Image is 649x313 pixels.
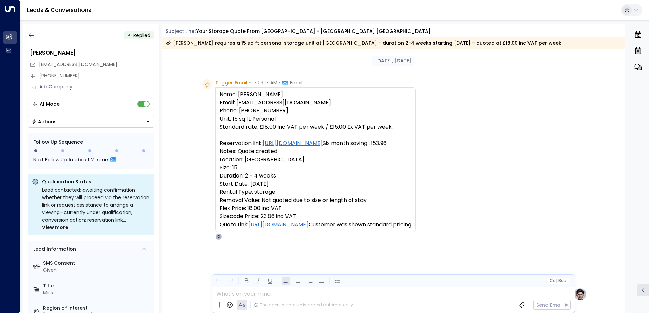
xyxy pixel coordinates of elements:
[372,56,414,66] div: [DATE], [DATE]
[43,305,151,312] label: Region of Interest
[196,28,431,35] div: Your storage quote from [GEOGRAPHIC_DATA] - [GEOGRAPHIC_DATA] [GEOGRAPHIC_DATA]
[214,277,223,285] button: Undo
[279,79,281,86] span: •
[128,29,131,41] div: •
[166,40,561,46] div: [PERSON_NAME] requires a 15 sq ft personal storage unit at [GEOGRAPHIC_DATA] - duration 2-4 weeks...
[39,61,117,68] span: [EMAIL_ADDRESS][DOMAIN_NAME]
[573,288,587,301] img: profile-logo.png
[43,289,151,296] div: Miss
[133,32,150,39] span: Replied
[166,28,196,35] span: Subject Line:
[27,6,91,14] a: Leads & Conversations
[33,156,149,163] div: Next Follow Up:
[258,79,277,86] span: 03:17 AM
[69,156,110,163] span: In about 2 hours
[220,90,411,229] pre: Name: [PERSON_NAME] Email: [EMAIL_ADDRESS][DOMAIN_NAME] Phone: [PHONE_NUMBER] Unit: 15 sq ft Pers...
[28,116,154,128] div: Button group with a nested menu
[215,233,222,240] div: O
[30,49,154,57] div: [PERSON_NAME]
[39,72,154,79] div: [PHONE_NUMBER]
[215,79,247,86] span: Trigger Email
[28,116,154,128] button: Actions
[33,139,149,146] div: Follow Up Sequence
[39,61,117,68] span: beatrizbarcelos.a@gmail.com
[549,278,565,283] span: Cc Bcc
[39,83,154,90] div: AddCompany
[43,282,151,289] label: Title
[254,79,256,86] span: •
[42,186,150,231] div: Lead contacted; awaiting confirmation whether they will proceed via the reservation link or reque...
[546,278,568,284] button: Cc|Bcc
[226,277,235,285] button: Redo
[249,79,251,86] span: •
[263,139,323,147] a: [URL][DOMAIN_NAME]
[254,302,353,308] div: The agent signature is added automatically
[32,119,57,125] div: Actions
[31,246,76,253] div: Lead Information
[43,259,151,267] label: SMS Consent
[42,224,68,231] span: View more
[40,101,60,107] div: AI Mode
[556,278,557,283] span: |
[43,267,151,274] div: Given
[42,178,150,185] p: Qualification Status
[290,79,302,86] span: Email
[248,221,309,229] a: [URL][DOMAIN_NAME]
